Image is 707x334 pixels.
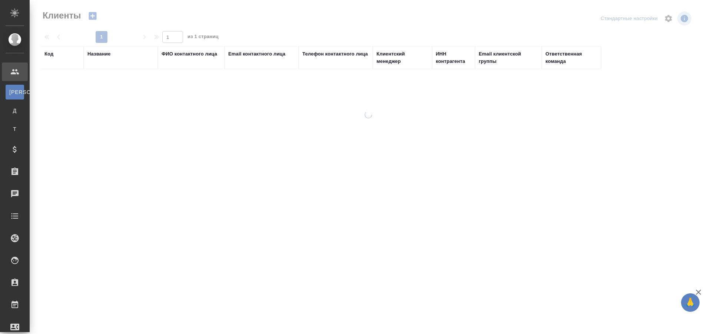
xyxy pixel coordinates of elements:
[684,295,697,310] span: 🙏
[6,85,24,99] a: [PERSON_NAME]
[9,107,20,114] span: Д
[9,125,20,133] span: Т
[44,50,53,58] div: Код
[681,293,700,312] button: 🙏
[6,103,24,118] a: Д
[545,50,597,65] div: Ответственная команда
[162,50,217,58] div: ФИО контактного лица
[6,122,24,136] a: Т
[9,88,20,96] span: [PERSON_NAME]
[87,50,110,58] div: Название
[376,50,428,65] div: Клиентский менеджер
[302,50,368,58] div: Телефон контактного лица
[479,50,538,65] div: Email клиентской группы
[228,50,285,58] div: Email контактного лица
[436,50,471,65] div: ИНН контрагента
